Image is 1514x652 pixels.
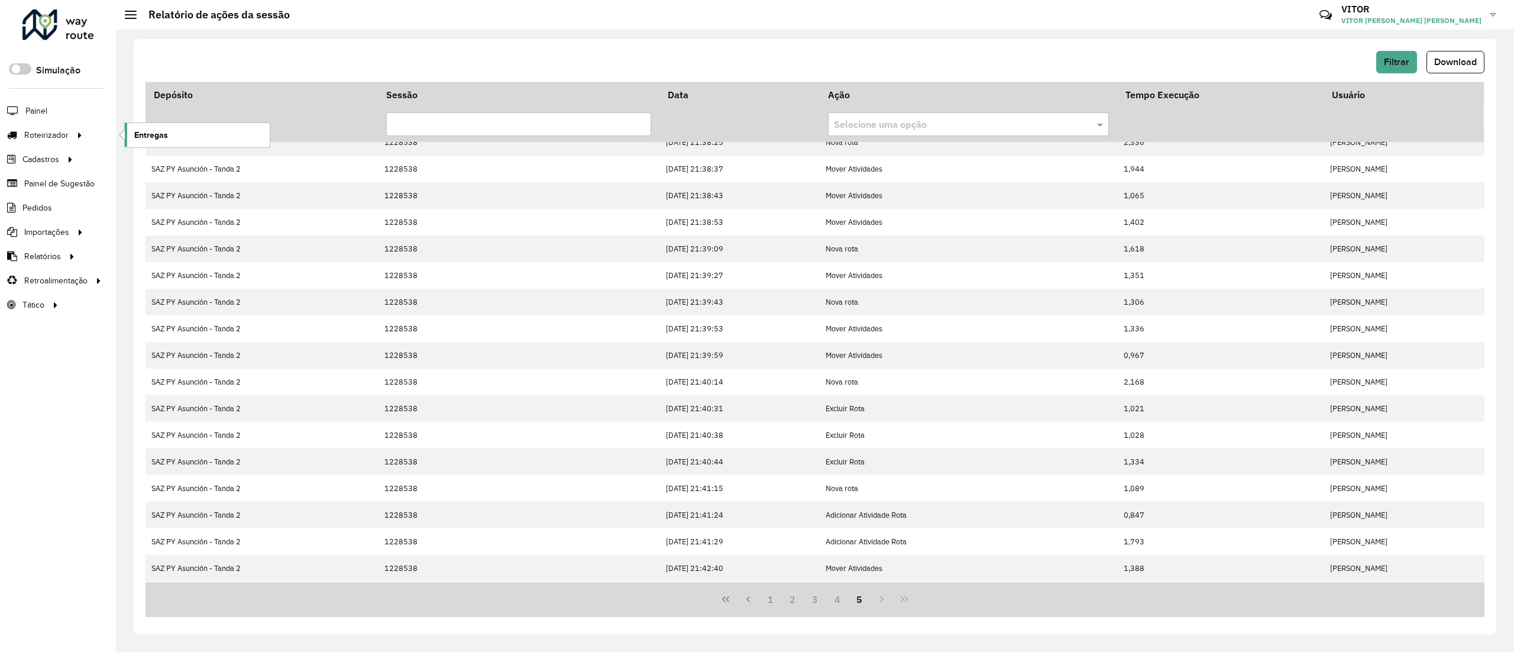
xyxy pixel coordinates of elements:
[1324,182,1484,209] td: [PERSON_NAME]
[22,153,59,166] span: Cadastros
[659,528,820,555] td: [DATE] 21:41:29
[125,123,270,147] a: Entregas
[145,342,378,369] td: SAZ PY Asunción - Tanda 2
[1313,2,1338,28] a: Contato Rápido
[378,209,659,235] td: 1228538
[826,588,849,611] button: 4
[659,129,820,156] td: [DATE] 21:38:25
[1117,528,1324,555] td: 1,793
[24,177,95,190] span: Painel de Sugestão
[1324,82,1484,107] th: Usuário
[378,156,659,182] td: 1228538
[378,342,659,369] td: 1228538
[24,250,61,263] span: Relatórios
[659,235,820,262] td: [DATE] 21:39:09
[378,555,659,582] td: 1228538
[820,235,1117,262] td: Nova rota
[1117,209,1324,235] td: 1,402
[1117,475,1324,502] td: 1,089
[378,235,659,262] td: 1228538
[820,129,1117,156] td: Nova rota
[1117,262,1324,289] td: 1,351
[820,475,1117,502] td: Nova rota
[145,156,378,182] td: SAZ PY Asunción - Tanda 2
[1324,289,1484,315] td: [PERSON_NAME]
[1434,57,1477,67] span: Download
[1117,129,1324,156] td: 2,336
[378,528,659,555] td: 1228538
[145,502,378,528] td: SAZ PY Asunción - Tanda 2
[378,422,659,448] td: 1228538
[378,502,659,528] td: 1228538
[378,315,659,342] td: 1228538
[145,555,378,582] td: SAZ PY Asunción - Tanda 2
[820,289,1117,315] td: Nova rota
[659,369,820,395] td: [DATE] 21:40:14
[24,226,69,238] span: Importações
[1324,555,1484,582] td: [PERSON_NAME]
[1324,342,1484,369] td: [PERSON_NAME]
[1341,15,1481,26] span: VITOR [PERSON_NAME] [PERSON_NAME]
[849,588,871,611] button: 5
[145,289,378,315] td: SAZ PY Asunción - Tanda 2
[759,588,782,611] button: 1
[659,262,820,289] td: [DATE] 21:39:27
[378,82,659,107] th: Sessão
[659,555,820,582] td: [DATE] 21:42:40
[659,422,820,448] td: [DATE] 21:40:38
[1117,342,1324,369] td: 0,967
[1324,129,1484,156] td: [PERSON_NAME]
[659,315,820,342] td: [DATE] 21:39:53
[820,422,1117,448] td: Excluir Rota
[378,262,659,289] td: 1228538
[1117,289,1324,315] td: 1,306
[804,588,826,611] button: 3
[659,342,820,369] td: [DATE] 21:39:59
[1324,235,1484,262] td: [PERSON_NAME]
[145,82,378,107] th: Depósito
[378,475,659,502] td: 1228538
[659,502,820,528] td: [DATE] 21:41:24
[820,262,1117,289] td: Mover Atividades
[145,182,378,209] td: SAZ PY Asunción - Tanda 2
[781,588,804,611] button: 2
[378,395,659,422] td: 1228538
[378,129,659,156] td: 1228538
[1324,395,1484,422] td: [PERSON_NAME]
[1324,448,1484,475] td: [PERSON_NAME]
[1117,182,1324,209] td: 1,065
[820,156,1117,182] td: Mover Atividades
[1324,502,1484,528] td: [PERSON_NAME]
[1324,369,1484,395] td: [PERSON_NAME]
[1324,156,1484,182] td: [PERSON_NAME]
[1384,57,1409,67] span: Filtrar
[36,63,80,78] label: Simulação
[659,448,820,475] td: [DATE] 21:40:44
[145,262,378,289] td: SAZ PY Asunción - Tanda 2
[378,369,659,395] td: 1228538
[378,182,659,209] td: 1228538
[1324,422,1484,448] td: [PERSON_NAME]
[24,275,88,287] span: Retroalimentação
[1426,51,1484,73] button: Download
[1117,82,1324,107] th: Tempo Execução
[1324,262,1484,289] td: [PERSON_NAME]
[137,8,290,21] h2: Relatório de ações da sessão
[145,369,378,395] td: SAZ PY Asunción - Tanda 2
[820,209,1117,235] td: Mover Atividades
[820,555,1117,582] td: Mover Atividades
[659,289,820,315] td: [DATE] 21:39:43
[1117,395,1324,422] td: 1,021
[378,289,659,315] td: 1228538
[659,475,820,502] td: [DATE] 21:41:15
[659,156,820,182] td: [DATE] 21:38:37
[820,502,1117,528] td: Adicionar Atividade Rota
[1117,422,1324,448] td: 1,028
[145,448,378,475] td: SAZ PY Asunción - Tanda 2
[659,209,820,235] td: [DATE] 21:38:53
[820,448,1117,475] td: Excluir Rota
[134,129,168,141] span: Entregas
[24,129,69,141] span: Roteirizador
[1117,502,1324,528] td: 0,847
[378,448,659,475] td: 1228538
